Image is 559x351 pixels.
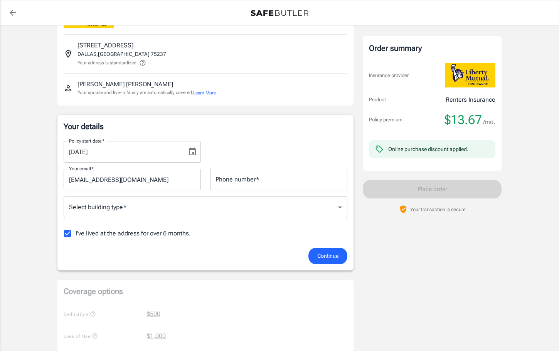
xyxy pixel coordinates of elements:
[388,145,468,153] div: Online purchase discount applied.
[77,89,216,96] p: Your spouse and live-in family are automatically covered.
[369,96,386,104] p: Product
[251,10,308,16] img: Back to quotes
[369,42,495,54] div: Order summary
[64,49,73,59] svg: Insured address
[369,116,402,124] p: Policy premium
[410,206,466,213] p: Your transaction is secure
[77,41,133,50] p: [STREET_ADDRESS]
[445,63,495,87] img: Liberty Mutual
[69,165,94,172] label: Your email
[64,84,73,93] svg: Insured person
[445,112,482,128] span: $13.67
[483,117,495,128] span: /mo.
[308,248,347,264] button: Continue
[446,95,495,104] p: Renters Insurance
[317,251,338,261] span: Continue
[5,5,20,20] a: back to quotes
[69,138,104,144] label: Policy start date
[369,72,409,79] p: Insurance provider
[64,169,201,190] input: Enter email
[210,169,347,190] input: Enter number
[193,89,216,96] button: Learn More
[185,144,200,160] button: Choose date, selected date is Aug 23, 2025
[76,229,191,238] span: I've lived at the address for over 6 months.
[77,59,138,66] p: Your address is standardized.
[77,80,173,89] p: [PERSON_NAME] [PERSON_NAME]
[64,121,347,132] p: Your details
[64,141,182,163] input: MM/DD/YYYY
[77,50,166,58] p: DALLAS , [GEOGRAPHIC_DATA] 75237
